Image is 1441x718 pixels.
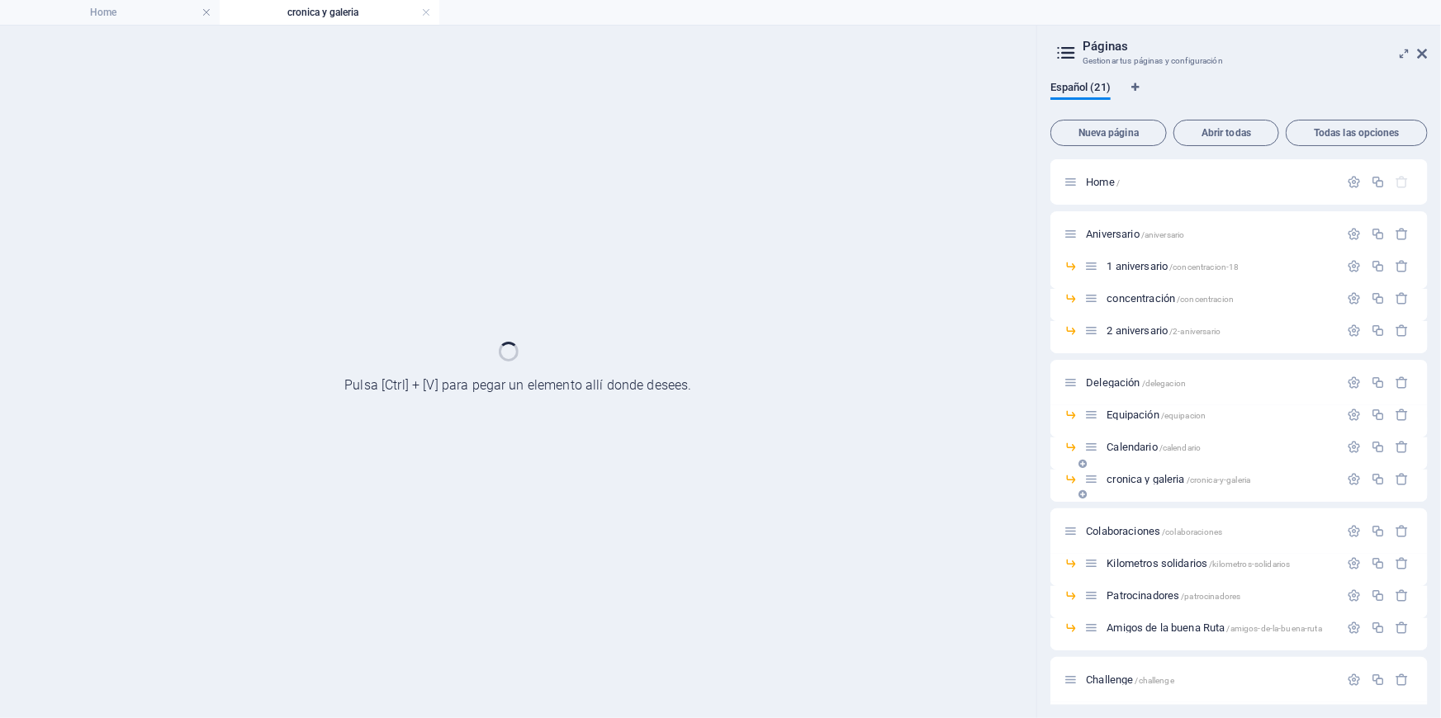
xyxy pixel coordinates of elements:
[1102,293,1339,304] div: concentración/concentracion
[1347,291,1361,305] div: Configuración
[1058,128,1159,138] span: Nueva página
[1371,175,1385,189] div: Duplicar
[1396,376,1410,390] div: Eliminar
[1396,324,1410,338] div: Eliminar
[1102,590,1339,601] div: Patrocinadores/patrocinadores
[1347,673,1361,687] div: Configuración
[1169,327,1221,336] span: /2-aniversario
[1107,621,1322,634] span: Haz clic para abrir la página
[1396,291,1410,305] div: Eliminar
[1371,673,1385,687] div: Duplicar
[1396,408,1410,422] div: Eliminar
[1086,228,1184,240] span: Haz clic para abrir la página
[1396,556,1410,570] div: Eliminar
[1371,227,1385,241] div: Duplicar
[1347,621,1361,635] div: Configuración
[1371,524,1385,538] div: Duplicar
[1396,621,1410,635] div: Eliminar
[1107,557,1290,569] span: Haz clic para abrir la página
[1141,230,1185,239] span: /aniversario
[1083,54,1395,68] h3: Gestionar tus páginas y configuración
[1371,376,1385,390] div: Duplicar
[1107,473,1250,485] span: Haz clic para abrir la página
[1177,295,1234,304] span: /concentracion
[1347,376,1361,390] div: Configuración
[1102,325,1339,336] div: 2 aniversario/2-aniversario
[1102,474,1339,484] div: cronica y galeria/cronica-y-galeria
[1086,673,1174,686] span: Haz clic para abrir la página
[1107,589,1240,602] span: Haz clic para abrir la página
[1371,324,1385,338] div: Duplicar
[1371,259,1385,273] div: Duplicar
[1347,408,1361,422] div: Configuración
[220,3,439,21] h4: cronica y galeria
[1371,291,1385,305] div: Duplicar
[1396,588,1410,602] div: Eliminar
[1371,588,1385,602] div: Duplicar
[1050,120,1167,146] button: Nueva página
[1135,676,1173,685] span: /challenge
[1102,622,1339,633] div: Amigos de la buena Ruta/amigos-de-la-buena-ruta
[1396,259,1410,273] div: Eliminar
[1081,674,1339,685] div: Challenge/challenge
[1086,525,1222,537] span: Haz clic para abrir la página
[1142,379,1187,388] span: /delegacion
[1083,39,1428,54] h2: Páginas
[1161,411,1206,420] span: /equipacion
[1102,442,1339,452] div: Calendario/calendario
[1396,472,1410,486] div: Eliminar
[1102,261,1339,272] div: 1 aniversario/concentracion-18
[1116,178,1120,187] span: /
[1347,227,1361,241] div: Configuración
[1181,592,1240,601] span: /patrocinadores
[1371,472,1385,486] div: Duplicar
[1347,588,1361,602] div: Configuración
[1371,556,1385,570] div: Duplicar
[1396,440,1410,454] div: Eliminar
[1086,176,1120,188] span: Haz clic para abrir la página
[1209,560,1290,569] span: /kilometros-solidarios
[1347,259,1361,273] div: Configuración
[1102,409,1339,420] div: Equipación/equipacion
[1169,262,1239,272] span: /concentracion-18
[1162,527,1222,536] span: /colaboraciones
[1050,82,1428,113] div: Pestañas de idiomas
[1347,556,1361,570] div: Configuración
[1347,472,1361,486] div: Configuración
[1081,229,1339,239] div: Aniversario/aniversario
[1102,558,1339,569] div: Kilometros solidarios/kilometros-solidarios
[1371,408,1385,422] div: Duplicar
[1396,175,1410,189] div: La página principal no puede eliminarse
[1226,624,1321,633] span: /amigos-de-la-buena-ruta
[1371,440,1385,454] div: Duplicar
[1286,120,1428,146] button: Todas las opciones
[1181,128,1272,138] span: Abrir todas
[1159,443,1202,452] span: /calendario
[1050,78,1111,101] span: Español (21)
[1107,260,1239,272] span: Haz clic para abrir la página
[1396,524,1410,538] div: Eliminar
[1347,524,1361,538] div: Configuración
[1347,324,1361,338] div: Configuración
[1396,673,1410,687] div: Eliminar
[1371,621,1385,635] div: Duplicar
[1347,175,1361,189] div: Configuración
[1173,120,1279,146] button: Abrir todas
[1187,475,1251,484] span: /cronica-y-galeria
[1396,227,1410,241] div: Eliminar
[1081,526,1339,536] div: Colaboraciones/colaboraciones
[1086,376,1186,389] span: Haz clic para abrir la página
[1081,377,1339,388] div: Delegación/delegacion
[1107,441,1201,453] span: Haz clic para abrir la página
[1293,128,1420,138] span: Todas las opciones
[1347,440,1361,454] div: Configuración
[1081,177,1339,187] div: Home/
[1107,292,1234,305] span: Haz clic para abrir la página
[1107,324,1221,337] span: Haz clic para abrir la página
[1107,409,1206,421] span: Haz clic para abrir la página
